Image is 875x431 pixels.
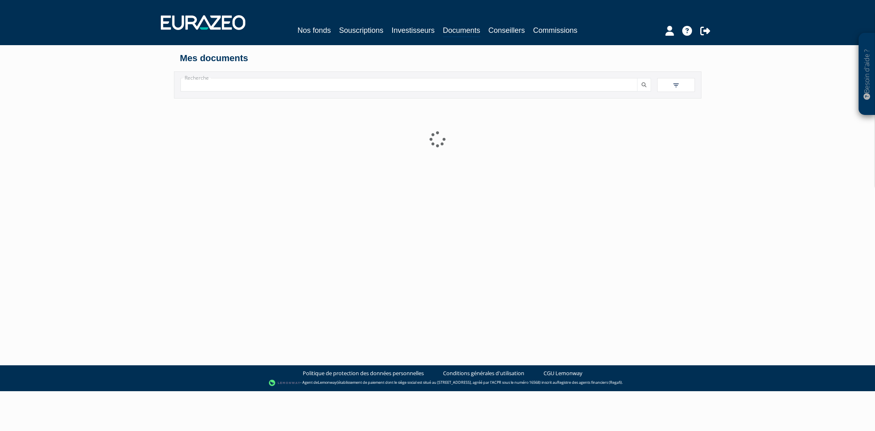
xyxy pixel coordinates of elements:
[297,25,331,36] a: Nos fonds
[161,15,245,30] img: 1732889491-logotype_eurazeo_blanc_rvb.png
[489,25,525,36] a: Conseillers
[443,25,480,37] a: Documents
[8,379,867,387] div: - Agent de (établissement de paiement dont le siège social est situé au [STREET_ADDRESS], agréé p...
[862,37,872,111] p: Besoin d'aide ?
[391,25,434,36] a: Investisseurs
[533,25,578,36] a: Commissions
[269,379,300,387] img: logo-lemonway.png
[557,380,622,385] a: Registre des agents financiers (Regafi)
[180,78,637,92] input: Recherche
[339,25,383,36] a: Souscriptions
[303,369,424,377] a: Politique de protection des données personnelles
[672,82,680,89] img: filter.svg
[180,53,695,63] h4: Mes documents
[544,369,583,377] a: CGU Lemonway
[318,380,337,385] a: Lemonway
[443,369,524,377] a: Conditions générales d'utilisation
